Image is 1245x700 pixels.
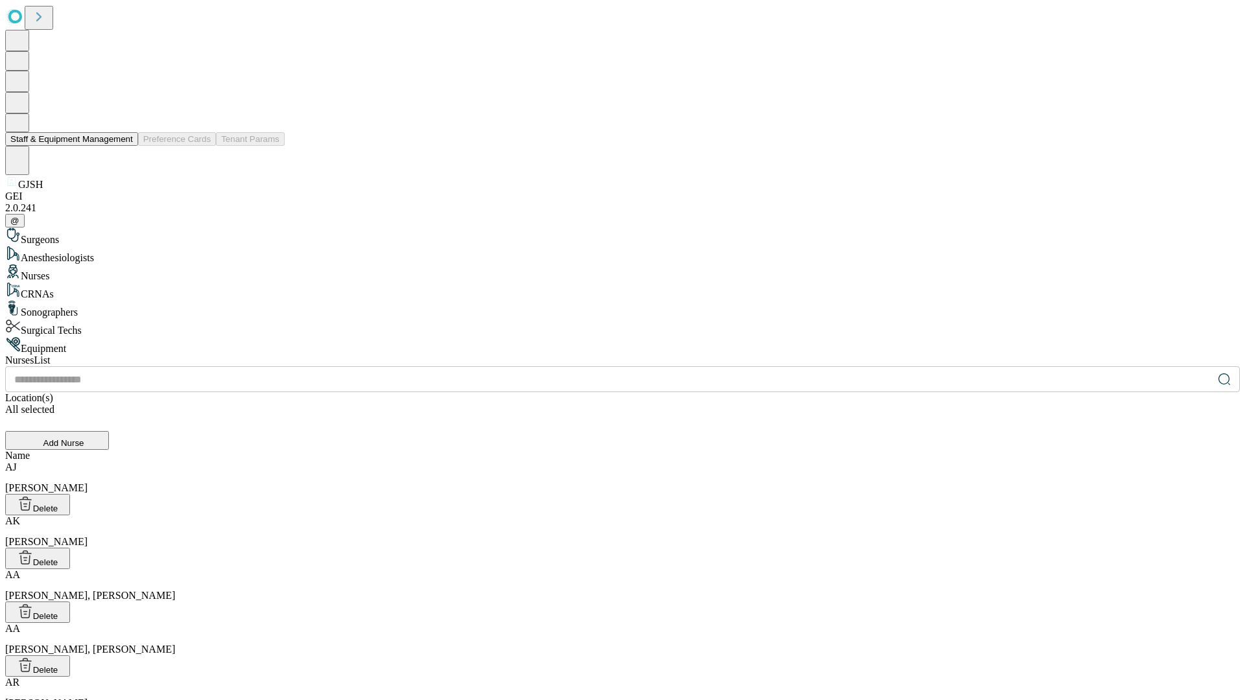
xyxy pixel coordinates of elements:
span: Delete [33,665,58,675]
span: Delete [33,557,58,567]
div: 2.0.241 [5,202,1240,214]
button: Preference Cards [138,132,216,146]
div: Sonographers [5,300,1240,318]
button: Staff & Equipment Management [5,132,138,146]
div: [PERSON_NAME] [5,515,1240,548]
div: CRNAs [5,282,1240,300]
div: Anesthesiologists [5,246,1240,264]
div: GEI [5,191,1240,202]
div: Nurses List [5,355,1240,366]
span: AR [5,677,19,688]
button: Add Nurse [5,431,109,450]
span: AA [5,623,20,634]
span: Location(s) [5,392,53,403]
div: Name [5,450,1240,461]
div: Surgical Techs [5,318,1240,336]
div: [PERSON_NAME], [PERSON_NAME] [5,569,1240,601]
span: @ [10,216,19,226]
span: AA [5,569,20,580]
button: @ [5,214,25,227]
div: All selected [5,404,1240,415]
div: [PERSON_NAME], [PERSON_NAME] [5,623,1240,655]
span: GJSH [18,179,43,190]
span: Delete [33,504,58,513]
div: Surgeons [5,227,1240,246]
span: AJ [5,461,17,472]
button: Delete [5,601,70,623]
button: Tenant Params [216,132,285,146]
span: AK [5,515,20,526]
span: Add Nurse [43,438,84,448]
button: Delete [5,494,70,515]
div: Equipment [5,336,1240,355]
span: Delete [33,611,58,621]
div: [PERSON_NAME] [5,461,1240,494]
button: Delete [5,655,70,677]
div: Nurses [5,264,1240,282]
button: Delete [5,548,70,569]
